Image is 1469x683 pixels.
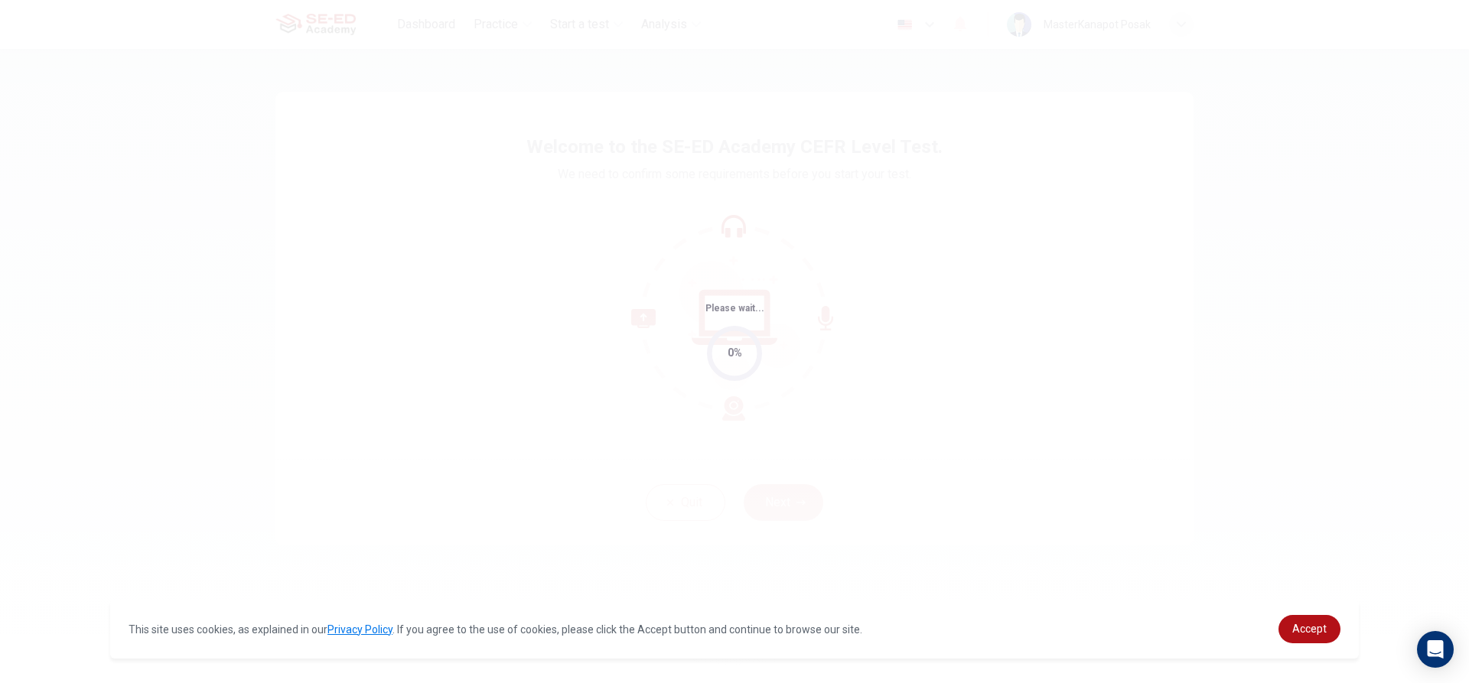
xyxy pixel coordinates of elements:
[327,623,392,636] a: Privacy Policy
[1292,623,1327,635] span: Accept
[1417,631,1454,668] div: Open Intercom Messenger
[129,623,862,636] span: This site uses cookies, as explained in our . If you agree to the use of cookies, please click th...
[728,344,742,362] div: 0%
[705,303,764,314] span: Please wait...
[110,600,1359,659] div: cookieconsent
[1278,615,1340,643] a: dismiss cookie message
